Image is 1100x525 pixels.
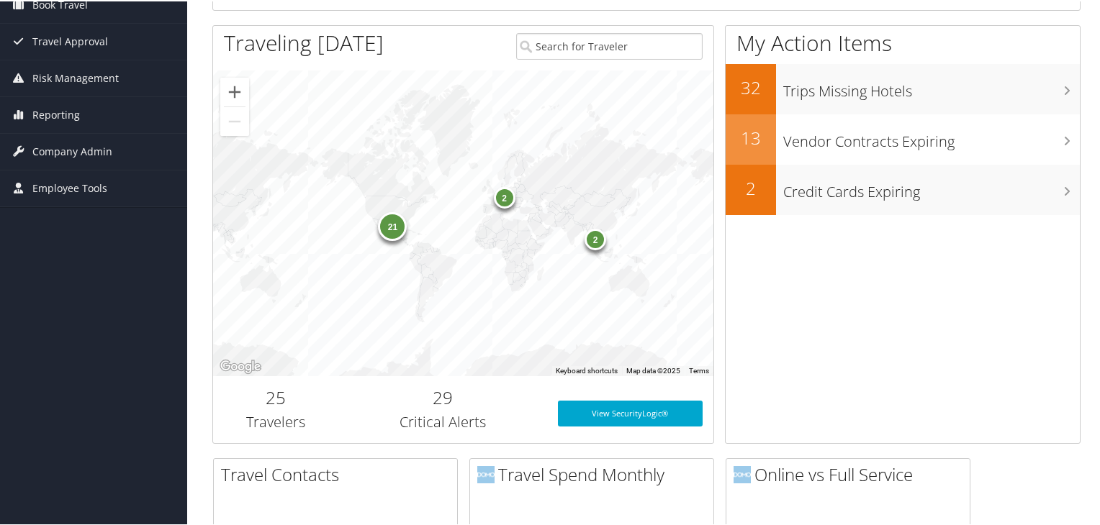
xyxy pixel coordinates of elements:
img: domo-logo.png [734,465,751,482]
div: 21 [378,210,407,239]
input: Search for Traveler [516,32,703,58]
h2: Travel Contacts [221,461,457,485]
h3: Credit Cards Expiring [783,173,1080,201]
img: domo-logo.png [477,465,495,482]
h3: Trips Missing Hotels [783,73,1080,100]
h2: 29 [349,384,536,408]
a: View SecurityLogic® [558,399,703,425]
h1: My Action Items [726,27,1080,57]
a: Terms (opens in new tab) [689,365,709,373]
h2: 13 [726,124,776,149]
h3: Travelers [224,411,328,431]
h3: Critical Alerts [349,411,536,431]
button: Zoom in [220,76,249,105]
a: 13Vendor Contracts Expiring [726,113,1080,163]
button: Zoom out [220,106,249,134]
div: 2 [585,227,606,249]
h2: 2 [726,175,776,199]
div: 2 [493,185,515,206]
span: Reporting [32,96,80,132]
h2: 25 [224,384,328,408]
span: Map data ©2025 [626,365,680,373]
button: Keyboard shortcuts [556,365,618,375]
h2: 32 [726,74,776,99]
span: Employee Tools [32,169,107,205]
h2: Travel Spend Monthly [477,461,713,485]
span: Travel Approval [32,22,108,58]
h1: Traveling [DATE] [224,27,384,57]
span: Risk Management [32,59,119,95]
h3: Vendor Contracts Expiring [783,123,1080,150]
h2: Online vs Full Service [734,461,970,485]
span: Company Admin [32,132,112,168]
a: 32Trips Missing Hotels [726,63,1080,113]
a: Open this area in Google Maps (opens a new window) [217,356,264,375]
img: Google [217,356,264,375]
a: 2Credit Cards Expiring [726,163,1080,214]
